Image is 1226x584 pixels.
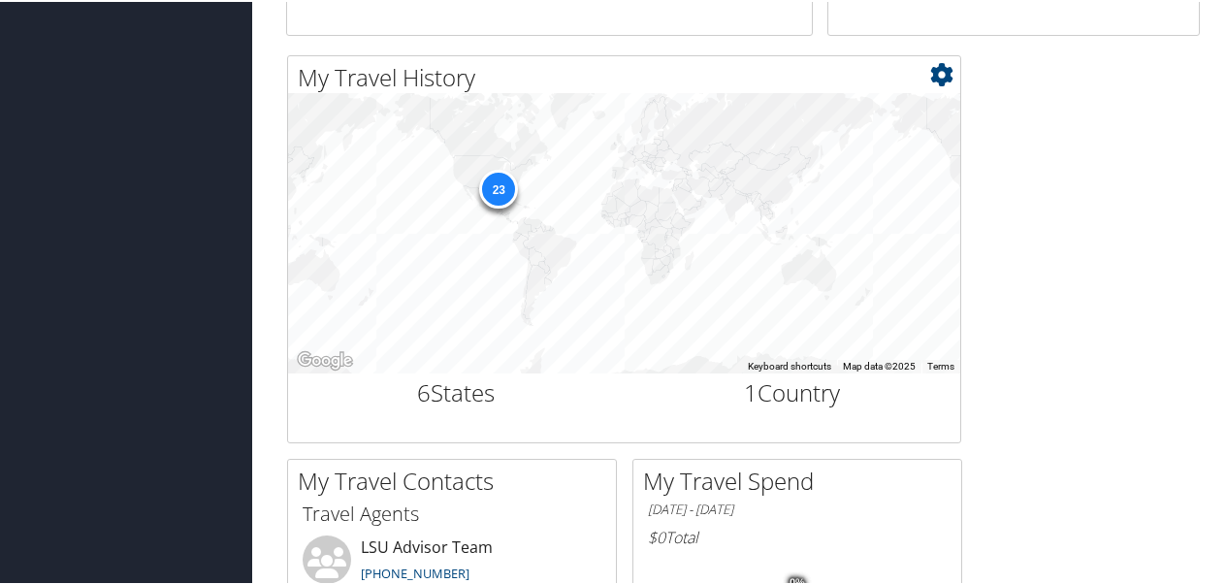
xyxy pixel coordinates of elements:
[303,374,610,407] h2: States
[298,59,960,92] h2: My Travel History
[748,358,831,372] button: Keyboard shortcuts
[293,346,357,372] a: Open this area in Google Maps (opens a new window)
[648,525,665,546] span: $0
[648,499,947,517] h6: [DATE] - [DATE]
[927,359,954,370] a: Terms (opens in new tab)
[479,168,518,207] div: 23
[639,374,947,407] h2: Country
[744,374,758,406] span: 1
[843,359,916,370] span: Map data ©2025
[417,374,431,406] span: 6
[648,525,947,546] h6: Total
[303,499,601,526] h3: Travel Agents
[293,346,357,372] img: Google
[298,463,616,496] h2: My Travel Contacts
[361,563,469,580] a: [PHONE_NUMBER]
[643,463,961,496] h2: My Travel Spend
